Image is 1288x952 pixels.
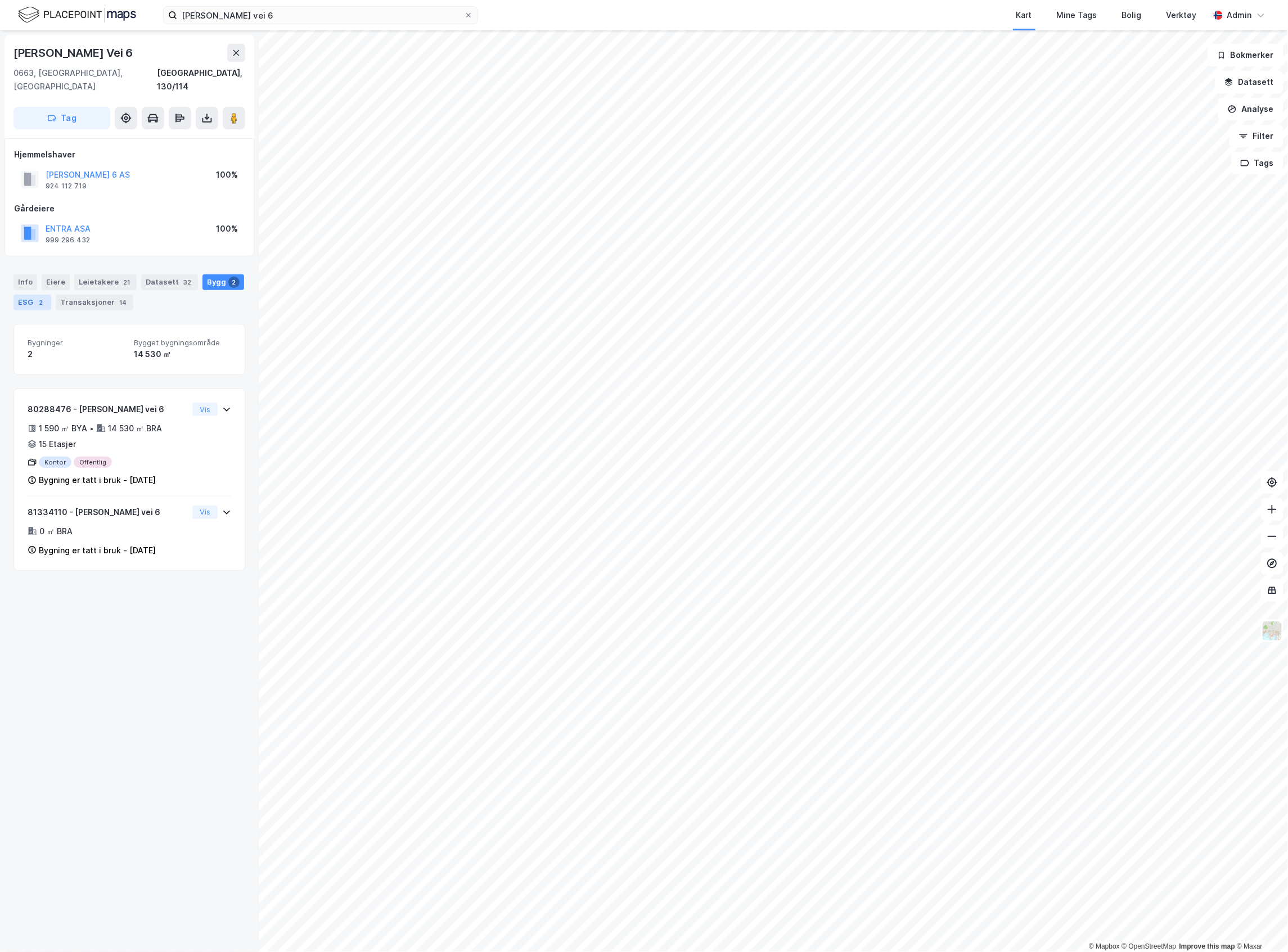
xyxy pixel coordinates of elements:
[13,295,51,310] div: ESG
[157,66,245,93] div: [GEOGRAPHIC_DATA], 130/114
[74,274,137,290] div: Leietakere
[39,437,76,451] div: 15 Etasjer
[1215,71,1284,93] button: Datasett
[56,295,133,310] div: Transaksjoner
[1227,8,1252,22] div: Admin
[28,338,125,348] span: Bygninger
[46,236,90,245] div: 999 296 432
[1089,942,1120,950] a: Mapbox
[1122,942,1177,950] a: OpenStreetMap
[18,5,136,25] img: logo.f888ab2527a4732fd821a326f86c7f29.svg
[28,506,188,519] div: 81334110 - [PERSON_NAME] vei 6
[216,168,238,182] div: 100%
[192,403,218,416] button: Vis
[141,274,198,290] div: Datasett
[14,148,245,161] div: Hjemmelshaver
[181,277,193,288] div: 32
[192,506,218,519] button: Vis
[39,422,87,435] div: 1 590 ㎡ BYA
[1122,8,1142,22] div: Bolig
[14,202,245,215] div: Gårdeiere
[216,222,238,236] div: 100%
[13,107,110,129] button: Tag
[13,66,157,93] div: 0663, [GEOGRAPHIC_DATA], [GEOGRAPHIC_DATA]
[1016,8,1032,22] div: Kart
[35,297,47,308] div: 2
[39,473,156,487] div: Bygning er tatt i bruk - [DATE]
[202,274,244,290] div: Bygg
[13,274,37,290] div: Info
[1218,98,1284,120] button: Analyse
[228,277,240,288] div: 2
[1262,620,1283,642] img: Z
[117,297,129,308] div: 14
[1231,152,1284,174] button: Tags
[13,44,135,62] div: [PERSON_NAME] Vei 6
[1208,44,1284,66] button: Bokmerker
[1167,8,1197,22] div: Verktøy
[39,525,73,538] div: 0 ㎡ BRA
[134,338,231,348] span: Bygget bygningsområde
[46,182,87,191] div: 924 112 719
[1232,898,1288,952] iframe: Chat Widget
[28,403,188,416] div: 80288476 - [PERSON_NAME] vei 6
[1179,942,1235,950] a: Improve this map
[1230,125,1284,147] button: Filter
[89,424,94,433] div: •
[134,348,231,361] div: 14 530 ㎡
[42,274,70,290] div: Eiere
[121,277,132,288] div: 21
[39,544,156,557] div: Bygning er tatt i bruk - [DATE]
[108,422,162,435] div: 14 530 ㎡ BRA
[1232,898,1288,952] div: Kontrollprogram for chat
[177,7,464,24] input: Søk på adresse, matrikkel, gårdeiere, leietakere eller personer
[28,348,125,361] div: 2
[1057,8,1097,22] div: Mine Tags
